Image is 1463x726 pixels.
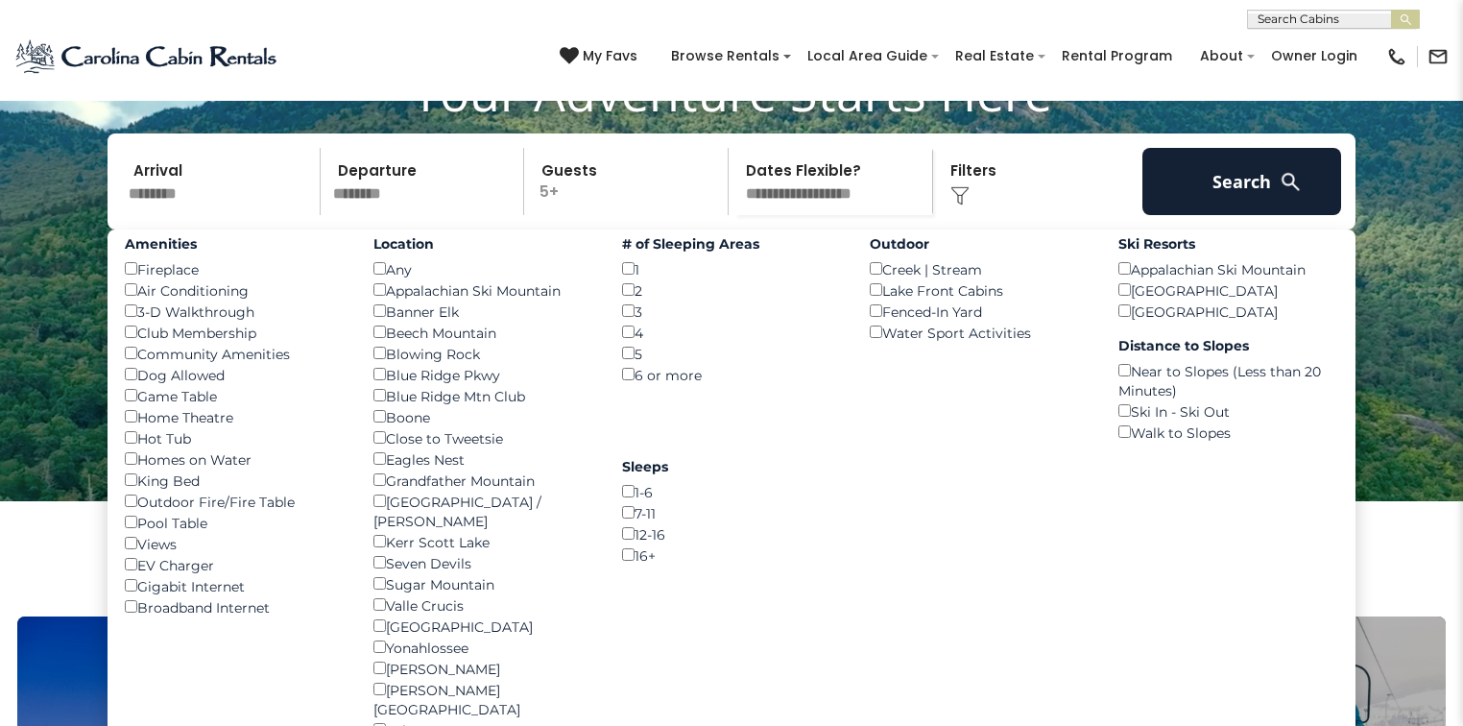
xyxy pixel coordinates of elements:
[622,301,842,322] div: 3
[373,637,593,658] div: Yonahlossee
[14,62,1449,122] h1: Your Adventure Starts Here
[125,427,345,448] div: Hot Tub
[1118,234,1338,254] label: Ski Resorts
[373,531,593,552] div: Kerr Scott Lake
[622,544,842,566] div: 16+
[870,279,1090,301] div: Lake Front Cabins
[373,616,593,637] div: [GEOGRAPHIC_DATA]
[798,41,937,71] a: Local Area Guide
[870,322,1090,343] div: Water Sport Activities
[622,322,842,343] div: 4
[622,364,842,385] div: 6 or more
[870,301,1090,322] div: Fenced-In Yard
[1118,400,1338,422] div: Ski In - Ski Out
[1142,148,1341,215] button: Search
[622,481,842,502] div: 1-6
[1118,258,1338,279] div: Appalachian Ski Mountain
[1190,41,1253,71] a: About
[373,573,593,594] div: Sugar Mountain
[950,186,970,206] img: filter--v1.png
[373,427,593,448] div: Close to Tweetsie
[125,364,345,385] div: Dog Allowed
[622,343,842,364] div: 5
[125,491,345,512] div: Outdoor Fire/Fire Table
[1427,46,1449,67] img: mail-regular-black.png
[622,234,842,254] label: # of Sleeping Areas
[125,385,345,406] div: Game Table
[125,343,345,364] div: Community Amenities
[373,234,593,254] label: Location
[125,575,345,596] div: Gigabit Internet
[373,385,593,406] div: Blue Ridge Mtn Club
[125,406,345,427] div: Home Theatre
[373,491,593,531] div: [GEOGRAPHIC_DATA] / [PERSON_NAME]
[125,596,345,617] div: Broadband Internet
[1118,279,1338,301] div: [GEOGRAPHIC_DATA]
[870,234,1090,254] label: Outdoor
[622,523,842,544] div: 12-16
[946,41,1043,71] a: Real Estate
[14,37,280,76] img: Blue-2.png
[1118,301,1338,322] div: [GEOGRAPHIC_DATA]
[373,448,593,470] div: Eagles Nest
[661,41,789,71] a: Browse Rentals
[373,322,593,343] div: Beech Mountain
[125,279,345,301] div: Air Conditioning
[870,258,1090,279] div: Creek | Stream
[125,512,345,533] div: Pool Table
[1386,46,1407,67] img: phone-regular-black.png
[373,679,593,719] div: [PERSON_NAME][GEOGRAPHIC_DATA]
[125,322,345,343] div: Club Membership
[373,552,593,573] div: Seven Devils
[125,533,345,554] div: Views
[125,301,345,322] div: 3-D Walkthrough
[125,554,345,575] div: EV Charger
[373,470,593,491] div: Grandfather Mountain
[373,406,593,427] div: Boone
[373,301,593,322] div: Banner Elk
[1118,360,1338,400] div: Near to Slopes (Less than 20 Minutes)
[1118,336,1338,355] label: Distance to Slopes
[530,148,728,215] p: 5+
[373,658,593,679] div: [PERSON_NAME]
[14,549,1449,617] h3: Select Your Destination
[125,470,345,491] div: King Bed
[622,457,842,476] label: Sleeps
[373,343,593,364] div: Blowing Rock
[622,502,842,523] div: 7-11
[1118,422,1338,443] div: Walk to Slopes
[560,46,642,67] a: My Favs
[373,279,593,301] div: Appalachian Ski Mountain
[373,594,593,616] div: Valle Crucis
[583,46,637,66] span: My Favs
[1052,41,1182,71] a: Rental Program
[622,279,842,301] div: 2
[373,258,593,279] div: Any
[373,364,593,385] div: Blue Ridge Pkwy
[125,258,345,279] div: Fireplace
[125,234,345,254] label: Amenities
[1279,170,1303,194] img: search-regular-white.png
[125,448,345,470] div: Homes on Water
[1261,41,1367,71] a: Owner Login
[622,258,842,279] div: 1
